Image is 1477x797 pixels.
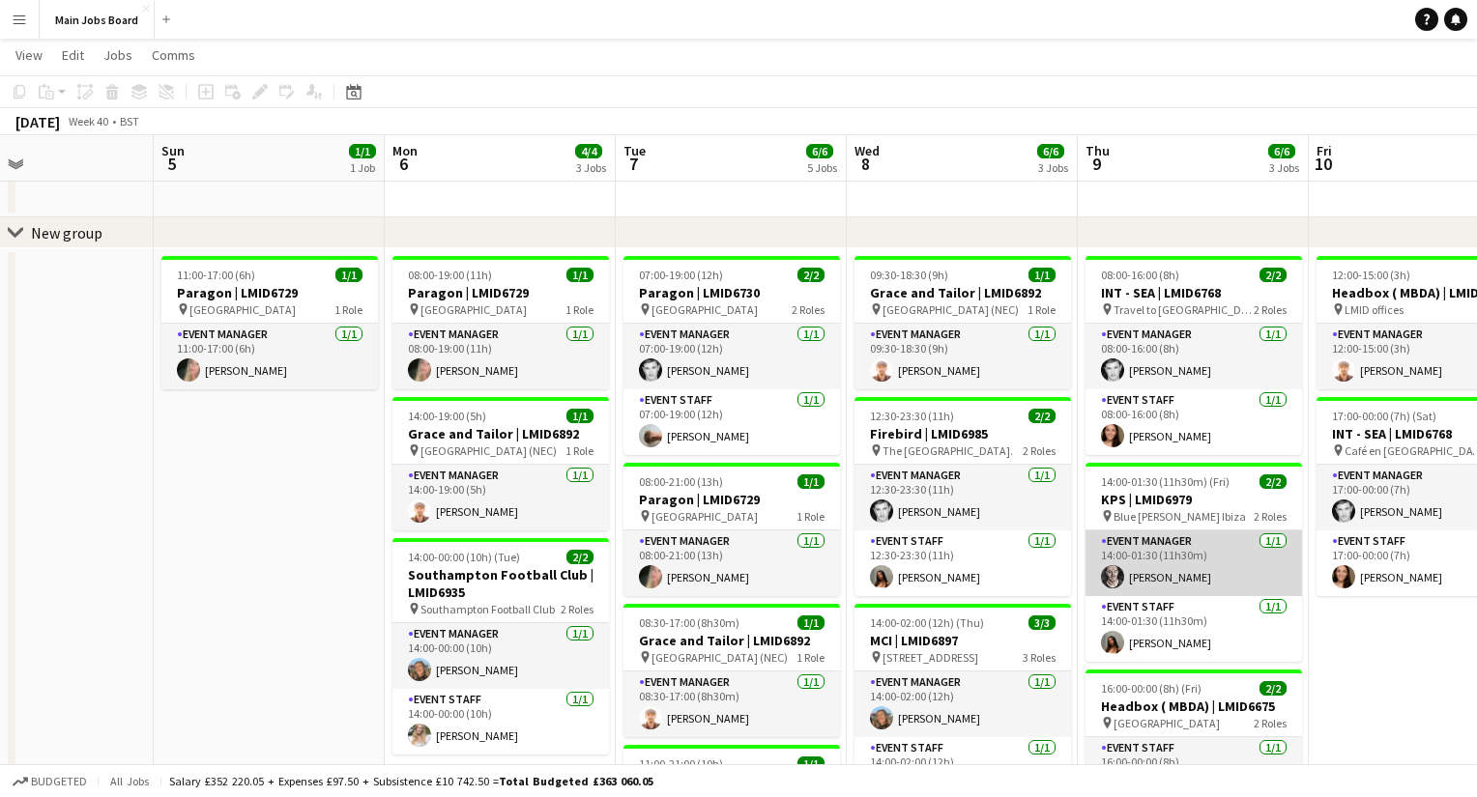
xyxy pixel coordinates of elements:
app-job-card: 14:00-01:30 (11h30m) (Fri)2/2KPS | LMID6979 Blue [PERSON_NAME] Ibiza2 RolesEvent Manager1/114:00-... [1086,463,1302,662]
span: [GEOGRAPHIC_DATA] [652,509,758,524]
span: 6/6 [1037,144,1064,158]
app-job-card: 08:00-21:00 (13h)1/1Paragon | LMID6729 [GEOGRAPHIC_DATA]1 RoleEvent Manager1/108:00-21:00 (13h)[P... [623,463,840,596]
span: [GEOGRAPHIC_DATA] [652,302,758,317]
span: 1/1 [335,268,362,282]
span: 11:00-21:00 (10h) [639,756,723,771]
span: 1 Role [334,302,362,317]
span: 6 [390,153,418,175]
app-card-role: Event Manager1/108:00-16:00 (8h)[PERSON_NAME] [1086,324,1302,389]
span: 2/2 [566,550,594,564]
div: 09:30-18:30 (9h)1/1Grace and Tailor | LMID6892 [GEOGRAPHIC_DATA] (NEC)1 RoleEvent Manager1/109:30... [854,256,1071,389]
app-job-card: 11:00-17:00 (6h)1/1Paragon | LMID6729 [GEOGRAPHIC_DATA]1 RoleEvent Manager1/111:00-17:00 (6h)[PER... [161,256,378,389]
app-card-role: Event Manager1/111:00-17:00 (6h)[PERSON_NAME] [161,324,378,389]
span: 2/2 [1260,474,1287,489]
app-card-role: Event Manager1/114:00-00:00 (10h)[PERSON_NAME] [392,623,609,689]
span: Week 40 [64,114,112,128]
span: Wed [854,142,880,159]
h3: Paragon | LMID6729 [392,284,609,301]
a: Edit [54,43,92,68]
span: 1 Role [565,302,594,317]
app-card-role: Event Manager1/114:00-02:00 (12h)[PERSON_NAME] [854,671,1071,737]
app-card-role: Event Manager1/109:30-18:30 (9h)[PERSON_NAME] [854,324,1071,389]
span: 16:00-00:00 (8h) (Fri) [1101,681,1202,696]
span: 2 Roles [1254,302,1287,317]
span: LMID offices [1345,302,1404,317]
span: 07:00-19:00 (12h) [639,268,723,282]
span: 12:00-15:00 (3h) [1332,268,1410,282]
div: 5 Jobs [807,160,837,175]
span: 6/6 [1268,144,1295,158]
button: Budgeted [10,771,90,792]
div: 12:30-23:30 (11h)2/2Firebird | LMID6985 The [GEOGRAPHIC_DATA].2 RolesEvent Manager1/112:30-23:30 ... [854,397,1071,596]
span: 1 Role [796,650,825,665]
span: 2 Roles [1254,509,1287,524]
span: The [GEOGRAPHIC_DATA]. [883,443,1013,458]
span: Thu [1086,142,1110,159]
div: New group [31,223,102,242]
span: Budgeted [31,775,87,788]
span: 6/6 [806,144,833,158]
span: 2/2 [1260,268,1287,282]
h3: Grace and Tailor | LMID6892 [392,425,609,442]
span: All jobs [106,774,153,788]
button: Main Jobs Board [40,1,155,39]
span: 10 [1314,153,1332,175]
span: 1 Role [565,443,594,458]
div: 14:00-19:00 (5h)1/1Grace and Tailor | LMID6892 [GEOGRAPHIC_DATA] (NEC)1 RoleEvent Manager1/114:00... [392,397,609,530]
div: BST [120,114,139,128]
span: [GEOGRAPHIC_DATA] (NEC) [652,650,788,665]
app-job-card: 14:00-00:00 (10h) (Tue)2/2Southampton Football Club | LMID6935 Southampton Football Club2 RolesEv... [392,538,609,754]
app-card-role: Event Manager1/112:30-23:30 (11h)[PERSON_NAME] [854,465,1071,530]
a: Comms [144,43,203,68]
h3: INT - SEA | LMID6768 [1086,284,1302,301]
span: 8 [852,153,880,175]
span: 14:00-00:00 (10h) (Tue) [408,550,520,564]
div: 3 Jobs [1038,160,1068,175]
app-job-card: 08:00-19:00 (11h)1/1Paragon | LMID6729 [GEOGRAPHIC_DATA]1 RoleEvent Manager1/108:00-19:00 (11h)[P... [392,256,609,389]
div: Salary £352 220.05 + Expenses £97.50 + Subsistence £10 742.50 = [169,774,653,788]
span: 2 Roles [1023,443,1056,458]
h3: Paragon | LMID6729 [161,284,378,301]
span: Mon [392,142,418,159]
div: 3 Jobs [576,160,606,175]
span: [GEOGRAPHIC_DATA] (NEC) [420,443,557,458]
span: [STREET_ADDRESS] [883,650,978,665]
span: 14:00-02:00 (12h) (Thu) [870,615,984,630]
h3: Paragon | LMID6730 [623,284,840,301]
span: View [15,46,43,64]
span: Jobs [103,46,132,64]
app-card-role: Event Manager1/108:00-21:00 (13h)[PERSON_NAME] [623,530,840,596]
span: 1/1 [566,409,594,423]
span: 08:00-16:00 (8h) [1101,268,1179,282]
h3: Grace and Tailor | LMID6892 [854,284,1071,301]
span: 2/2 [797,268,825,282]
span: [GEOGRAPHIC_DATA] (NEC) [883,302,1019,317]
a: View [8,43,50,68]
app-job-card: 08:30-17:00 (8h30m)1/1Grace and Tailor | LMID6892 [GEOGRAPHIC_DATA] (NEC)1 RoleEvent Manager1/108... [623,604,840,737]
h3: MCI | LMID6897 [854,632,1071,649]
app-card-role: Event Staff1/107:00-19:00 (12h)[PERSON_NAME] [623,389,840,455]
app-card-role: Event Manager1/114:00-19:00 (5h)[PERSON_NAME] [392,465,609,530]
span: 1/1 [1028,268,1056,282]
span: 9 [1083,153,1110,175]
span: [GEOGRAPHIC_DATA] [1114,716,1220,730]
app-card-role: Event Manager1/108:30-17:00 (8h30m)[PERSON_NAME] [623,671,840,737]
app-job-card: 08:00-16:00 (8h)2/2INT - SEA | LMID6768 Travel to [GEOGRAPHIC_DATA]2 RolesEvent Manager1/108:00-1... [1086,256,1302,455]
span: 5 [159,153,185,175]
div: 1 Job [350,160,375,175]
span: 11:00-17:00 (6h) [177,268,255,282]
h3: KPS | LMID6979 [1086,491,1302,508]
span: Blue [PERSON_NAME] Ibiza [1114,509,1246,524]
app-card-role: Event Staff1/108:00-16:00 (8h)[PERSON_NAME] [1086,389,1302,455]
span: Southampton Football Club [420,602,555,616]
span: [GEOGRAPHIC_DATA] [420,302,527,317]
span: Edit [62,46,84,64]
span: 2/2 [1260,681,1287,696]
span: 7 [621,153,646,175]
